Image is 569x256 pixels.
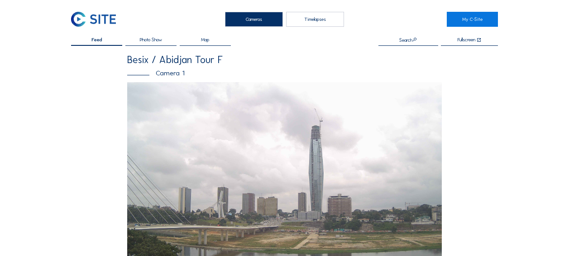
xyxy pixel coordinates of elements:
a: C-SITE Logo [71,12,122,27]
div: Cameras [225,12,283,27]
div: Timelapses [286,12,344,27]
span: Map [201,37,209,42]
div: Camera 1 [127,69,442,76]
span: Photo Show [140,37,162,42]
span: Feed [91,37,102,42]
div: Besix / Abidjan Tour F [127,55,442,65]
div: Fullscreen [458,37,475,43]
a: My C-Site [447,12,498,27]
img: C-SITE Logo [71,12,116,27]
